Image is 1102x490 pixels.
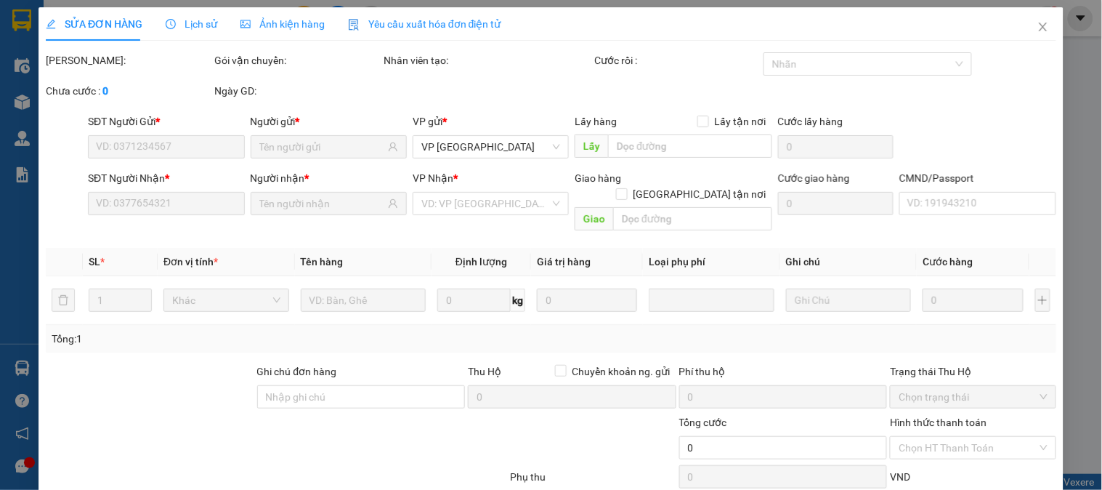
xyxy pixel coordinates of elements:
[301,289,426,312] input: VD: Bàn, Ghế
[384,52,592,68] div: Nhân viên tạo:
[88,113,244,129] div: SĐT Người Gửi
[511,289,525,312] span: kg
[348,19,360,31] img: icon
[679,417,727,428] span: Tổng cước
[52,331,426,347] div: Tổng: 1
[780,248,917,276] th: Ghi chú
[890,417,986,428] label: Hình thức thanh toán
[778,172,850,184] label: Cước giao hàng
[778,192,894,215] input: Cước giao hàng
[172,289,280,311] span: Khác
[259,196,385,212] input: Tên người nhận
[537,289,637,312] input: 0
[643,248,780,276] th: Loại phụ phí
[388,142,398,152] span: user
[595,52,761,68] div: Cước rồi :
[46,83,211,99] div: Chưa cước :
[215,52,381,68] div: Gói vận chuyển:
[609,134,772,158] input: Dọc đường
[52,289,75,312] button: delete
[923,256,973,268] span: Cước hàng
[455,256,507,268] span: Định lượng
[163,256,218,268] span: Đơn vị tính
[215,83,381,99] div: Ngày GD:
[899,386,1047,408] span: Chọn trạng thái
[88,170,244,186] div: SĐT Người Nhận
[240,18,325,30] span: Ảnh kiện hàng
[567,364,676,379] span: Chuyển khoản ng. gửi
[413,172,453,184] span: VP Nhận
[923,289,1023,312] input: 0
[166,19,176,29] span: clock-circle
[778,116,843,127] label: Cước lấy hàng
[240,19,251,29] span: picture
[301,256,344,268] span: Tên hàng
[575,116,617,127] span: Lấy hàng
[575,207,614,230] span: Giao
[46,52,211,68] div: [PERSON_NAME]:
[778,135,894,158] input: Cước lấy hàng
[259,139,385,155] input: Tên người gửi
[166,18,217,30] span: Lịch sử
[251,113,407,129] div: Người gửi
[899,170,1056,186] div: CMND/Passport
[786,289,912,312] input: Ghi Chú
[537,256,591,268] span: Giá trị hàng
[575,172,622,184] span: Giao hàng
[575,134,609,158] span: Lấy
[46,18,142,30] span: SỬA ĐƠN HÀNG
[1037,21,1049,33] span: close
[1035,289,1050,312] button: plus
[46,19,56,29] span: edit
[468,366,501,377] span: Thu Hộ
[890,364,1056,379] div: Trạng thái Thu Hộ
[614,207,772,230] input: Dọc đường
[102,85,108,97] b: 0
[628,186,772,202] span: [GEOGRAPHIC_DATA] tận nơi
[89,256,100,268] span: SL
[348,18,501,30] span: Yêu cầu xuất hóa đơn điện tử
[679,364,888,385] div: Phí thu hộ
[257,385,466,409] input: Ghi chú đơn hàng
[890,471,910,483] span: VND
[251,170,407,186] div: Người nhận
[257,366,337,377] label: Ghi chú đơn hàng
[709,113,772,129] span: Lấy tận nơi
[1023,7,1063,48] button: Close
[421,136,560,158] span: VP Phú Bình
[388,198,398,209] span: user
[413,113,569,129] div: VP gửi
